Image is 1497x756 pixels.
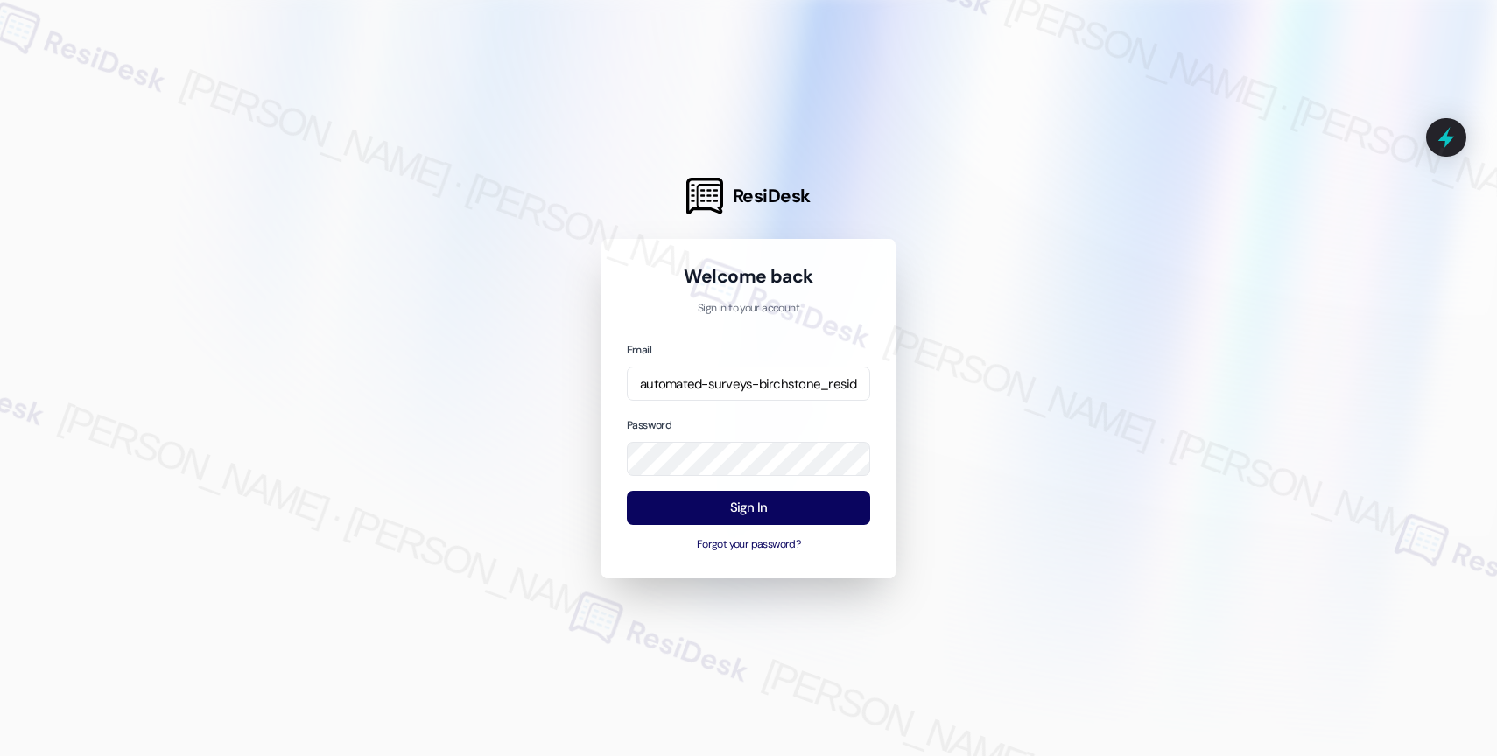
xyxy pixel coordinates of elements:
[627,343,651,357] label: Email
[627,301,870,317] p: Sign in to your account
[733,184,811,208] span: ResiDesk
[686,178,723,214] img: ResiDesk Logo
[627,264,870,289] h1: Welcome back
[627,367,870,401] input: name@example.com
[627,418,671,432] label: Password
[627,537,870,553] button: Forgot your password?
[627,491,870,525] button: Sign In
